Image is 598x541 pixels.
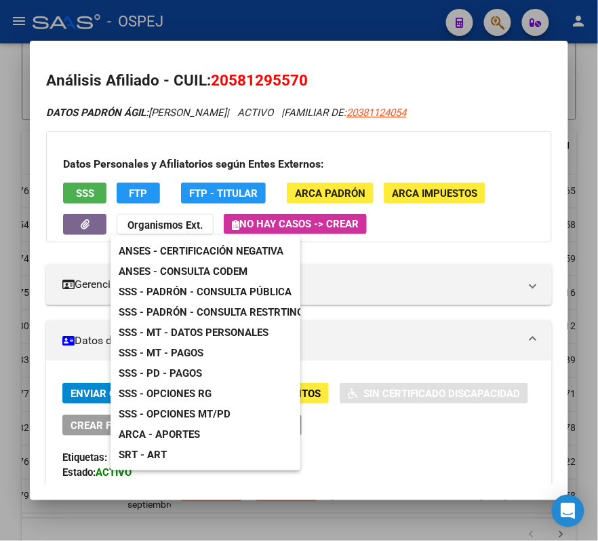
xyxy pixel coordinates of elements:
span: SSS - Padrón - Consulta Restrtingida [119,306,320,318]
span: SSS - MT - Pagos [119,347,203,359]
a: SSS - Padrón - Consulta Restrtingida [111,302,328,322]
span: ANSES - Consulta CODEM [119,265,247,278]
span: ANSES - Certificación Negativa [119,245,283,257]
span: SSS - MT - Datos Personales [119,327,268,339]
a: ARCA - Aportes [111,424,208,445]
a: SSS - MT - Pagos [111,343,212,363]
a: SRT - ART [111,445,300,465]
span: SSS - PD - Pagos [119,367,202,379]
a: SSS - PD - Pagos [111,363,210,384]
a: SSS - MT - Datos Personales [111,322,277,343]
span: SSS - Opciones MT/PD [119,408,231,420]
a: SSS - Opciones RG [111,384,220,404]
div: Open Intercom Messenger [552,495,584,527]
span: SSS - Padrón - Consulta Pública [119,286,292,298]
a: ANSES - Certificación Negativa [111,241,292,261]
span: ARCA - Aportes [119,428,200,441]
a: SSS - Padrón - Consulta Pública [111,282,300,302]
a: SSS - Opciones MT/PD [111,404,239,424]
span: SSS - Opciones RG [119,388,212,400]
a: ANSES - Consulta CODEM [111,261,256,282]
span: SRT - ART [119,449,167,461]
